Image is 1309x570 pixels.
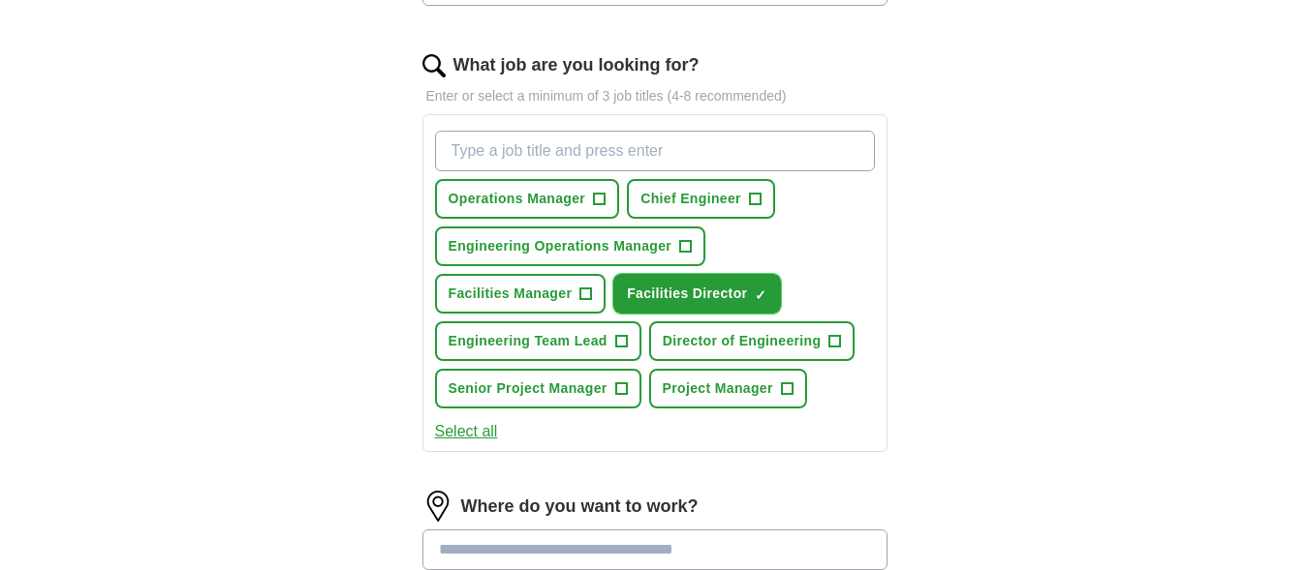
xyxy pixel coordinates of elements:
button: Engineering Team Lead [435,321,641,361]
span: Project Manager [663,378,773,399]
span: Engineering Operations Manager [449,236,672,256]
span: Senior Project Manager [449,378,608,399]
span: ✓ [755,287,766,303]
span: Facilities Director [627,284,747,304]
span: Chief Engineer [640,189,741,209]
input: Type a job title and press enter [435,131,875,171]
button: Chief Engineer [627,179,775,219]
button: Engineering Operations Manager [435,226,706,266]
button: Operations Manager [435,179,620,219]
label: What job are you looking for? [453,52,700,78]
button: Facilities Director✓ [613,274,781,314]
button: Senior Project Manager [435,369,641,408]
img: search.png [422,54,446,77]
span: Operations Manager [449,189,586,209]
button: Select all [435,420,498,443]
button: Director of Engineering [649,321,856,361]
button: Project Manager [649,369,807,408]
img: location.png [422,491,453,522]
span: Director of Engineering [663,331,822,351]
button: Facilities Manager [435,274,607,314]
span: Engineering Team Lead [449,331,608,351]
span: Facilities Manager [449,284,573,304]
label: Where do you want to work? [461,494,699,520]
p: Enter or select a minimum of 3 job titles (4-8 recommended) [422,86,888,106]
